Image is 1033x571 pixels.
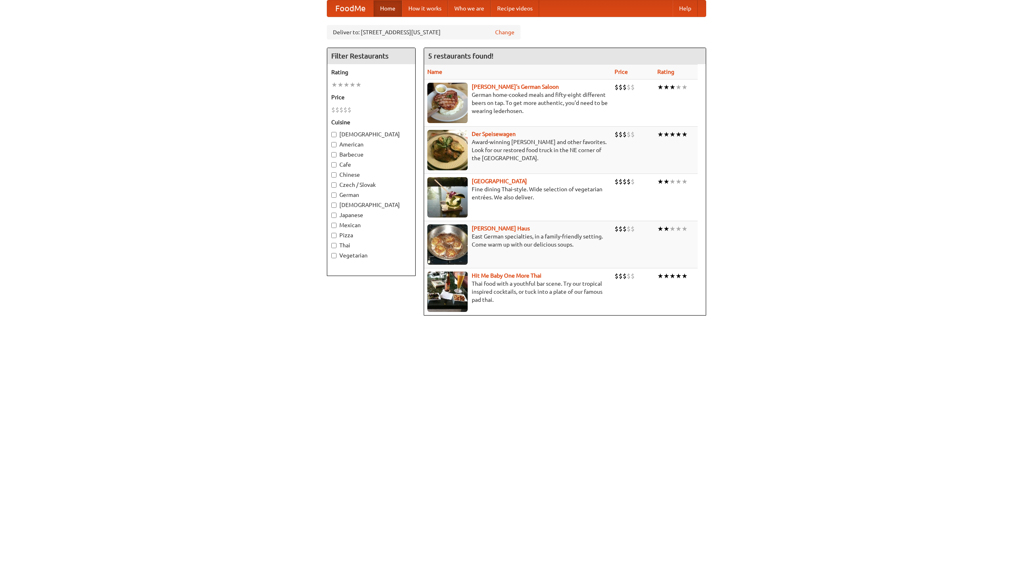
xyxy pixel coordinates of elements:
li: ★ [657,130,663,139]
p: Fine dining Thai-style. Wide selection of vegetarian entrées. We also deliver. [427,185,608,201]
li: $ [631,224,635,233]
input: [DEMOGRAPHIC_DATA] [331,203,337,208]
a: [PERSON_NAME]'s German Saloon [472,84,559,90]
b: [PERSON_NAME] Haus [472,225,530,232]
li: $ [631,130,635,139]
li: ★ [669,224,675,233]
input: Barbecue [331,152,337,157]
li: ★ [343,80,349,89]
h5: Price [331,93,411,101]
input: Mexican [331,223,337,228]
input: Chinese [331,172,337,178]
a: Der Speisewagen [472,131,516,137]
input: Czech / Slovak [331,182,337,188]
label: Mexican [331,221,411,229]
li: $ [623,83,627,92]
img: satay.jpg [427,177,468,218]
p: East German specialties, in a family-friendly setting. Come warm up with our delicious soups. [427,232,608,249]
a: Change [495,28,514,36]
label: Barbecue [331,151,411,159]
input: [DEMOGRAPHIC_DATA] [331,132,337,137]
input: Vegetarian [331,253,337,258]
label: German [331,191,411,199]
a: Rating [657,69,674,75]
label: Chinese [331,171,411,179]
h5: Rating [331,68,411,76]
li: ★ [657,83,663,92]
input: German [331,192,337,198]
li: ★ [657,224,663,233]
p: Award-winning [PERSON_NAME] and other favorites. Look for our restored food truck in the NE corne... [427,138,608,162]
li: ★ [669,130,675,139]
li: ★ [657,272,663,280]
li: ★ [675,177,682,186]
li: ★ [663,83,669,92]
h4: Filter Restaurants [327,48,415,64]
li: ★ [682,272,688,280]
li: $ [615,177,619,186]
li: ★ [657,177,663,186]
img: speisewagen.jpg [427,130,468,170]
li: ★ [331,80,337,89]
label: [DEMOGRAPHIC_DATA] [331,201,411,209]
a: Price [615,69,628,75]
h5: Cuisine [331,118,411,126]
img: babythai.jpg [427,272,468,312]
p: Thai food with a youthful bar scene. Try our tropical inspired cocktails, or tuck into a plate of... [427,280,608,304]
li: ★ [663,130,669,139]
input: Cafe [331,162,337,167]
label: Cafe [331,161,411,169]
li: ★ [337,80,343,89]
a: Home [374,0,402,17]
label: Czech / Slovak [331,181,411,189]
li: ★ [675,130,682,139]
li: $ [627,83,631,92]
li: $ [339,105,343,114]
label: Pizza [331,231,411,239]
li: ★ [663,224,669,233]
li: ★ [355,80,362,89]
input: Japanese [331,213,337,218]
input: American [331,142,337,147]
li: $ [347,105,351,114]
li: ★ [675,224,682,233]
ng-pluralize: 5 restaurants found! [428,52,493,60]
a: FoodMe [327,0,374,17]
li: ★ [669,177,675,186]
li: $ [331,105,335,114]
img: kohlhaus.jpg [427,224,468,265]
li: $ [615,83,619,92]
li: $ [627,177,631,186]
label: Vegetarian [331,251,411,259]
li: $ [631,83,635,92]
li: ★ [682,177,688,186]
div: Deliver to: [STREET_ADDRESS][US_STATE] [327,25,521,40]
label: American [331,140,411,149]
img: esthers.jpg [427,83,468,123]
li: $ [631,272,635,280]
li: $ [619,177,623,186]
li: $ [615,130,619,139]
li: $ [623,224,627,233]
input: Pizza [331,233,337,238]
p: German home-cooked meals and fifty-eight different beers on tap. To get more authentic, you'd nee... [427,91,608,115]
li: $ [623,272,627,280]
li: $ [615,224,619,233]
label: Japanese [331,211,411,219]
li: ★ [663,177,669,186]
li: $ [343,105,347,114]
a: Who we are [448,0,491,17]
a: Hit Me Baby One More Thai [472,272,542,279]
li: ★ [349,80,355,89]
li: $ [619,130,623,139]
li: $ [627,130,631,139]
a: [GEOGRAPHIC_DATA] [472,178,527,184]
li: ★ [682,224,688,233]
li: ★ [669,83,675,92]
li: $ [627,272,631,280]
li: $ [615,272,619,280]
